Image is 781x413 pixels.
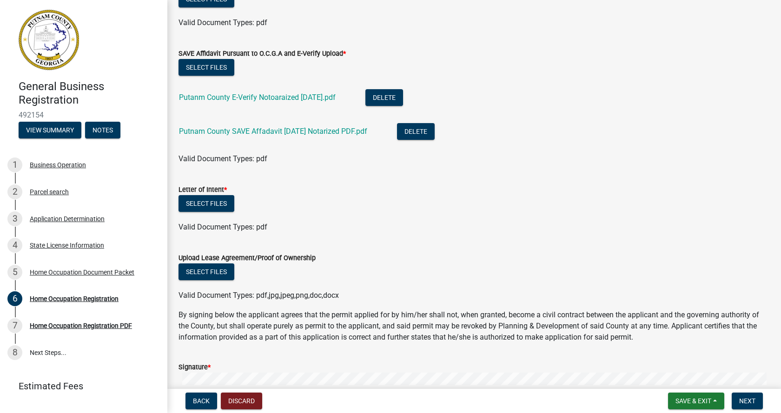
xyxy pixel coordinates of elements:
[179,18,267,27] span: Valid Document Types: pdf
[7,318,22,333] div: 7
[7,377,152,395] a: Estimated Fees
[179,263,234,280] button: Select files
[30,189,69,195] div: Parcel search
[30,242,104,249] div: State License Information
[179,127,367,136] a: Putnam County SAVE Affadavit [DATE] Notarized PDF.pdf
[30,295,119,302] div: Home Occupation Registration
[179,291,339,300] span: Valid Document Types: pdf,jpg,jpeg,png,doc,docx
[19,10,79,70] img: Putnam County, Georgia
[19,111,149,119] span: 492154
[85,122,120,138] button: Notes
[179,309,770,343] p: By signing below the applicant agrees that the permit applied for by him/her shall not, when gran...
[179,154,267,163] span: Valid Document Types: pdf
[193,397,210,405] span: Back
[365,89,403,106] button: Delete
[7,184,22,199] div: 2
[85,127,120,134] wm-modal-confirm: Notes
[739,397,755,405] span: Next
[19,127,81,134] wm-modal-confirm: Summary
[179,187,227,193] label: Letter of Intent
[179,223,267,231] span: Valid Document Types: pdf
[221,393,262,409] button: Discard
[179,51,346,57] label: SAVE Affidavit Pursuant to O.C.G.A and E-Verify Upload
[365,94,403,103] wm-modal-confirm: Delete Document
[732,393,763,409] button: Next
[179,195,234,212] button: Select files
[179,93,336,102] a: Putanm County E-Verify Notoaraized [DATE].pdf
[397,128,435,137] wm-modal-confirm: Delete Document
[7,157,22,172] div: 1
[30,269,134,275] div: Home Occupation Document Packet
[675,397,711,405] span: Save & Exit
[30,162,86,168] div: Business Operation
[7,265,22,280] div: 5
[7,238,22,253] div: 4
[668,393,724,409] button: Save & Exit
[30,322,132,329] div: Home Occupation Registration PDF
[179,255,316,262] label: Upload Lease Agreement/Proof of Ownership
[7,345,22,360] div: 8
[7,291,22,306] div: 6
[7,211,22,226] div: 3
[19,122,81,138] button: View Summary
[397,123,435,140] button: Delete
[179,59,234,76] button: Select files
[179,364,211,371] label: Signature
[19,80,160,107] h4: General Business Registration
[185,393,217,409] button: Back
[30,216,105,222] div: Application Determination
